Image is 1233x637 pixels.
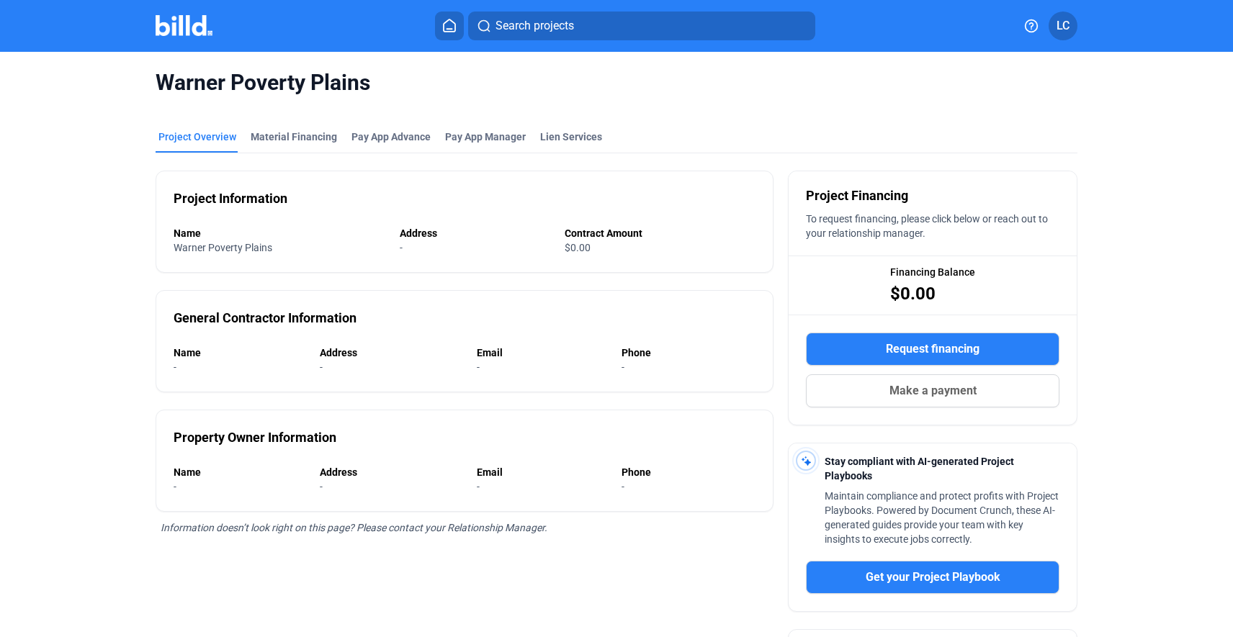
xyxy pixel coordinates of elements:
[400,226,550,240] div: Address
[251,130,337,144] div: Material Financing
[1049,12,1077,40] button: LC
[890,282,936,305] span: $0.00
[156,69,1077,96] span: Warner Poverty Plains
[477,361,480,373] span: -
[622,465,756,479] div: Phone
[622,481,624,492] span: -
[320,345,462,360] div: Address
[174,226,385,240] div: Name
[825,456,1014,482] span: Stay compliant with AI-generated Project Playbooks
[622,345,756,360] div: Phone
[825,490,1059,545] span: Maintain compliance and protect profits with Project Playbooks. Powered by Document Crunch, these...
[496,17,574,35] span: Search projects
[477,345,607,360] div: Email
[174,242,272,253] span: Warner Poverty Plains
[468,12,815,40] button: Search projects
[174,428,336,448] div: Property Owner Information
[174,361,176,373] span: -
[174,308,357,328] div: General Contractor Information
[156,15,212,36] img: Billd Company Logo
[445,130,526,144] span: Pay App Manager
[889,382,977,399] span: Make a payment
[565,242,591,253] span: $0.00
[1057,17,1070,35] span: LC
[400,242,403,253] span: -
[890,265,975,279] span: Financing Balance
[886,340,979,358] span: Request financing
[806,374,1059,407] button: Make a payment
[866,569,1000,586] span: Get your Project Playbook
[806,186,908,206] span: Project Financing
[565,226,756,240] div: Contract Amount
[320,361,323,373] span: -
[161,522,547,533] span: Information doesn’t look right on this page? Please contact your Relationship Manager.
[174,345,305,360] div: Name
[351,130,431,144] div: Pay App Advance
[174,481,176,492] span: -
[477,481,480,492] span: -
[174,189,287,209] div: Project Information
[477,465,607,479] div: Email
[622,361,624,373] span: -
[540,130,602,144] div: Lien Services
[806,561,1059,594] button: Get your Project Playbook
[320,481,323,492] span: -
[174,465,305,479] div: Name
[158,130,236,144] div: Project Overview
[806,333,1059,366] button: Request financing
[320,465,462,479] div: Address
[806,213,1048,239] span: To request financing, please click below or reach out to your relationship manager.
